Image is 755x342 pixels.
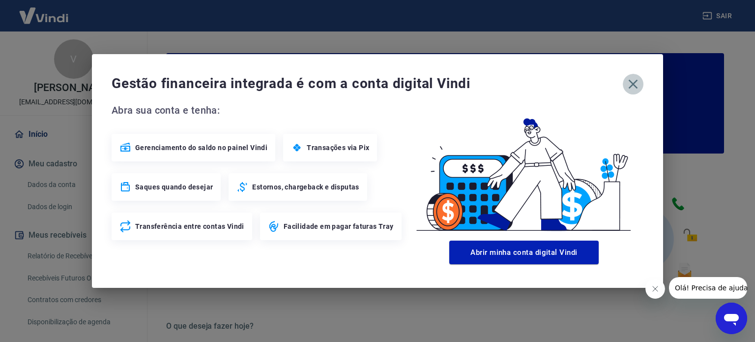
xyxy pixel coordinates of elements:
img: Good Billing [405,102,643,237]
span: Gerenciamento do saldo no painel Vindi [135,143,267,153]
iframe: Botão para abrir a janela de mensagens [716,303,747,334]
span: Abra sua conta e tenha: [112,102,405,118]
span: Saques quando desejar [135,182,213,192]
span: Facilidade em pagar faturas Tray [284,221,394,231]
span: Transferência entre contas Vindi [135,221,244,231]
iframe: Mensagem da empresa [669,277,747,299]
button: Abrir minha conta digital Vindi [449,241,599,264]
span: Transações via Pix [307,143,369,153]
span: Olá! Precisa de ajuda? [6,7,83,15]
span: Estornos, chargeback e disputas [252,182,359,192]
iframe: Fechar mensagem [645,279,665,299]
span: Gestão financeira integrada é com a conta digital Vindi [112,74,623,93]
